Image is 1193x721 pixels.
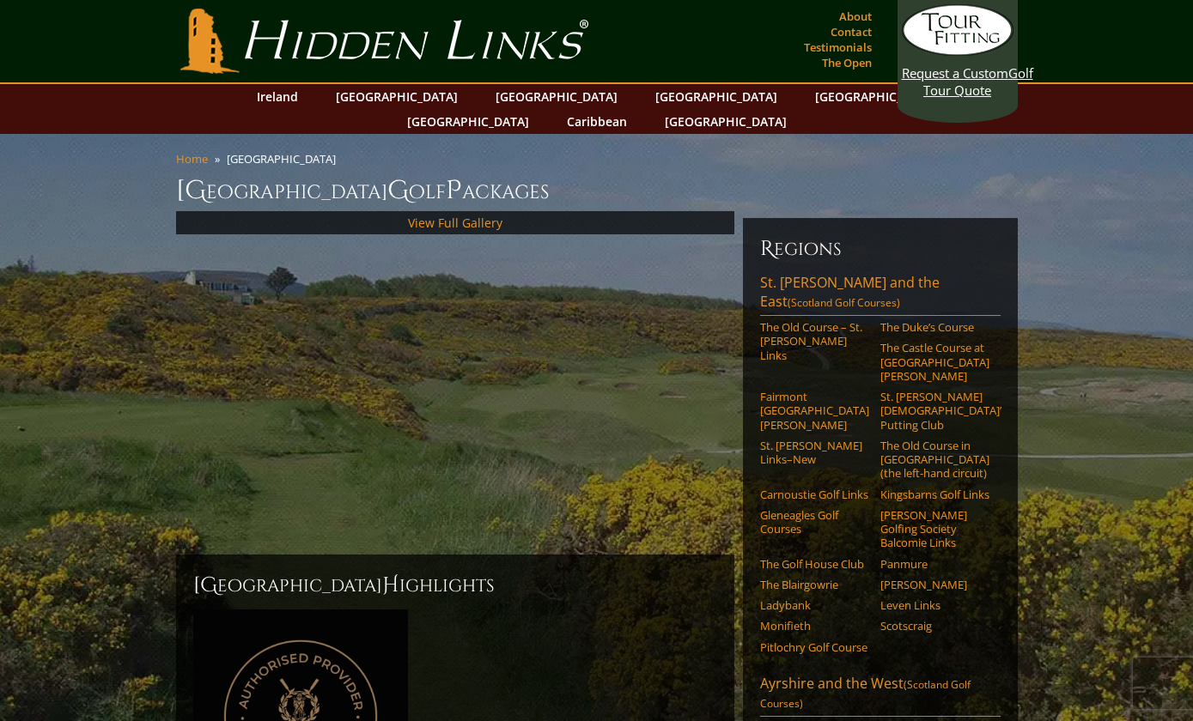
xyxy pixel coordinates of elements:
[818,51,876,75] a: The Open
[760,578,869,591] a: The Blairgowrie
[826,20,876,44] a: Contact
[487,84,626,109] a: [GEOGRAPHIC_DATA]
[760,488,869,501] a: Carnoustie Golf Links
[327,84,466,109] a: [GEOGRAPHIC_DATA]
[227,151,343,167] li: [GEOGRAPHIC_DATA]
[800,35,876,59] a: Testimonials
[902,4,1013,99] a: Request a CustomGolf Tour Quote
[760,674,1001,717] a: Ayrshire and the West(Scotland Golf Courses)
[760,508,869,536] a: Gleneagles Golf Courses
[880,488,989,501] a: Kingsbarns Golf Links
[880,320,989,334] a: The Duke’s Course
[880,619,989,633] a: Scotscraig
[558,109,636,134] a: Caribbean
[408,215,502,231] a: View Full Gallery
[176,173,1018,208] h1: [GEOGRAPHIC_DATA] olf ackages
[647,84,786,109] a: [GEOGRAPHIC_DATA]
[760,677,971,711] span: (Scotland Golf Courses)
[880,390,989,432] a: St. [PERSON_NAME] [DEMOGRAPHIC_DATA]’ Putting Club
[880,557,989,571] a: Panmure
[902,64,1008,82] span: Request a Custom
[387,173,409,208] span: G
[880,508,989,550] a: [PERSON_NAME] Golfing Society Balcomie Links
[788,295,900,310] span: (Scotland Golf Courses)
[382,572,399,599] span: H
[880,598,989,612] a: Leven Links
[760,320,869,362] a: The Old Course – St. [PERSON_NAME] Links
[656,109,795,134] a: [GEOGRAPHIC_DATA]
[835,4,876,28] a: About
[193,572,717,599] h2: [GEOGRAPHIC_DATA] ighlights
[806,84,946,109] a: [GEOGRAPHIC_DATA]
[880,341,989,383] a: The Castle Course at [GEOGRAPHIC_DATA][PERSON_NAME]
[446,173,462,208] span: P
[248,84,307,109] a: Ireland
[880,439,989,481] a: The Old Course in [GEOGRAPHIC_DATA] (the left-hand circuit)
[760,273,1001,316] a: St. [PERSON_NAME] and the East(Scotland Golf Courses)
[760,640,869,654] a: Pitlochry Golf Course
[399,109,538,134] a: [GEOGRAPHIC_DATA]
[760,619,869,633] a: Monifieth
[760,598,869,612] a: Ladybank
[880,578,989,591] a: [PERSON_NAME]
[760,390,869,432] a: Fairmont [GEOGRAPHIC_DATA][PERSON_NAME]
[760,235,1001,263] h6: Regions
[760,557,869,571] a: The Golf House Club
[760,439,869,467] a: St. [PERSON_NAME] Links–New
[176,151,208,167] a: Home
